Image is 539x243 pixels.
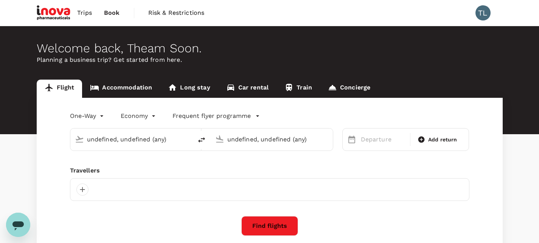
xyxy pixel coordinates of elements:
[37,80,82,98] a: Flight
[241,216,298,236] button: Find flights
[6,213,30,237] iframe: 启动消息传送窗口的按钮
[218,80,277,98] a: Car rental
[148,8,205,17] span: Risk & Restrictions
[328,138,329,140] button: Open
[276,80,320,98] a: Train
[37,55,503,64] p: Planning a business trip? Get started from here.
[428,136,457,144] span: Add return
[70,166,469,175] div: Travellers
[193,131,211,149] button: delete
[37,41,503,55] div: Welcome back , Theam Soon .
[121,110,157,122] div: Economy
[172,111,260,121] button: Frequent flyer programme
[70,110,106,122] div: One-Way
[77,8,92,17] span: Trips
[82,80,160,98] a: Accommodation
[227,133,317,145] input: Going to
[160,80,218,98] a: Long stay
[361,135,405,144] p: Departure
[104,8,120,17] span: Book
[37,5,71,21] img: iNova Pharmaceuticals
[475,5,491,20] div: TL
[320,80,378,98] a: Concierge
[87,133,177,145] input: Depart from
[172,111,251,121] p: Frequent flyer programme
[187,138,189,140] button: Open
